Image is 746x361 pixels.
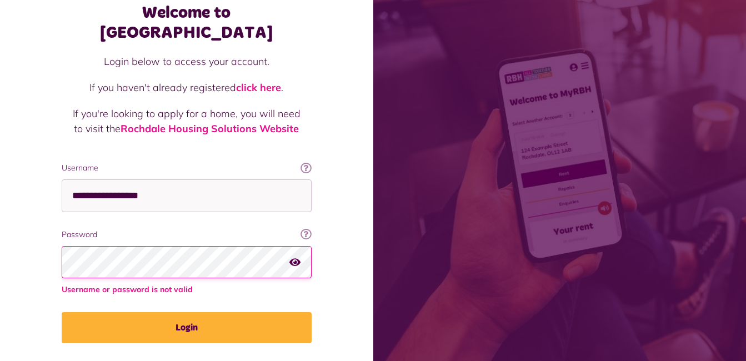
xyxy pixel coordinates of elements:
span: Username or password is not valid [62,284,312,295]
p: Login below to access your account. [73,54,301,69]
label: Username [62,162,312,174]
h1: Welcome to [GEOGRAPHIC_DATA] [62,3,312,43]
label: Password [62,229,312,240]
p: If you haven't already registered . [73,80,301,95]
p: If you're looking to apply for a home, you will need to visit the [73,106,301,136]
a: click here [236,81,281,94]
a: Rochdale Housing Solutions Website [121,122,299,135]
button: Login [62,312,312,343]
